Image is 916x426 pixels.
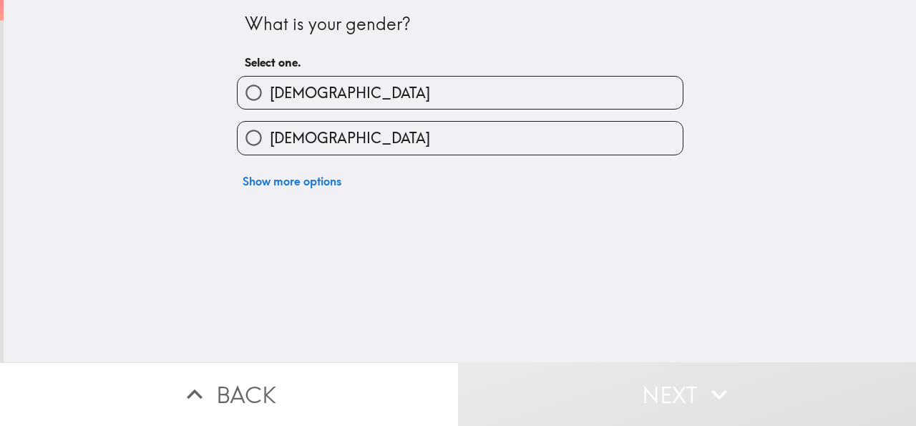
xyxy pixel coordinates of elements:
[238,77,683,109] button: [DEMOGRAPHIC_DATA]
[237,167,347,195] button: Show more options
[270,83,430,103] span: [DEMOGRAPHIC_DATA]
[245,54,676,70] h6: Select one.
[458,362,916,426] button: Next
[245,12,676,37] div: What is your gender?
[238,122,683,154] button: [DEMOGRAPHIC_DATA]
[270,128,430,148] span: [DEMOGRAPHIC_DATA]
